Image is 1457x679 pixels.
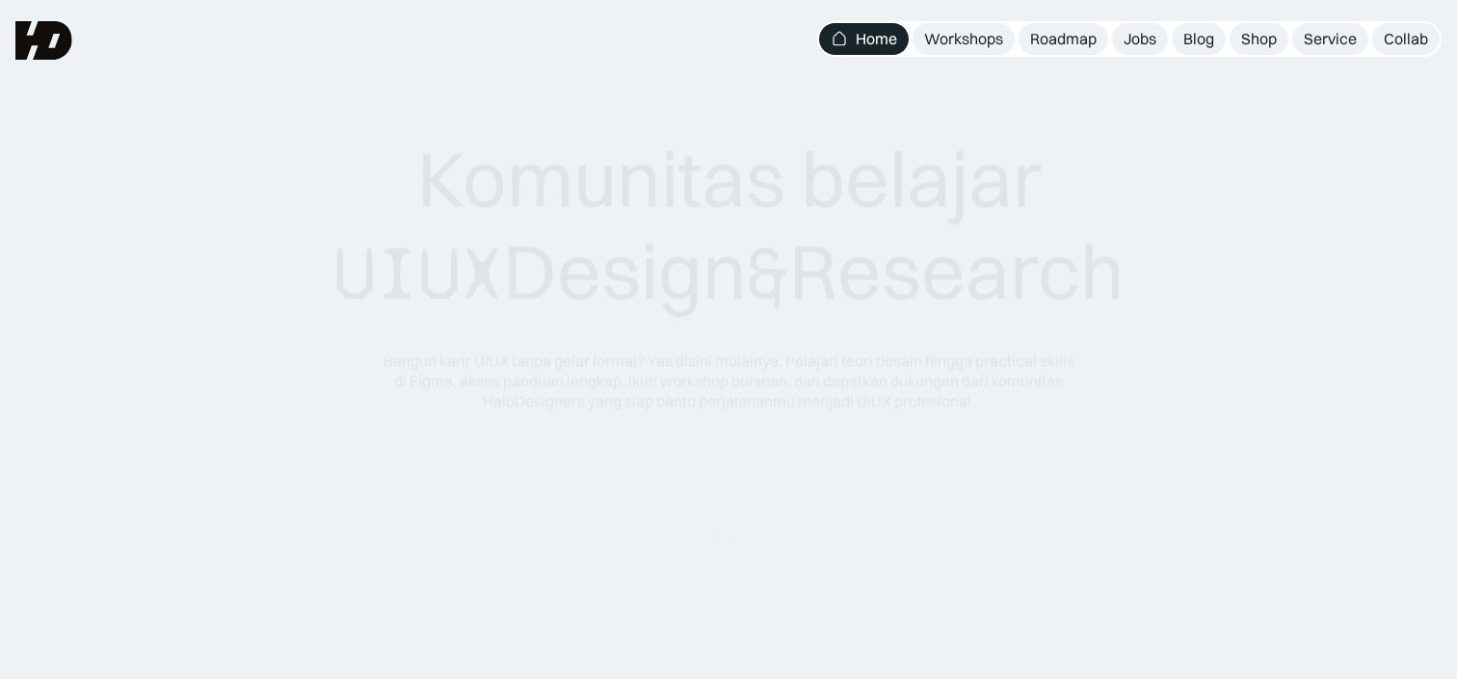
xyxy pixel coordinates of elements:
[819,23,909,55] a: Home
[1112,23,1168,55] a: Jobs
[1172,23,1226,55] a: Blog
[1019,23,1108,55] a: Roadmap
[1183,29,1214,49] div: Blog
[924,29,1003,49] div: Workshops
[747,227,789,320] span: &
[913,23,1015,55] a: Workshops
[333,132,1125,320] div: Komunitas belajar Design Research
[625,555,833,575] div: Dipercaya oleh designers
[729,555,764,574] span: 50k+
[1124,29,1156,49] div: Jobs
[1292,23,1368,55] a: Service
[1372,23,1440,55] a: Collab
[1384,29,1428,49] div: Collab
[1030,29,1097,49] div: Roadmap
[856,29,897,49] div: Home
[1230,23,1288,55] a: Shop
[333,227,503,320] span: UIUX
[382,351,1075,410] div: Bangun karir UIUX tanpa gelar formal? Yas disini mulainya. Pelajari teori desain hingga practical...
[1304,29,1357,49] div: Service
[1241,29,1277,49] div: Shop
